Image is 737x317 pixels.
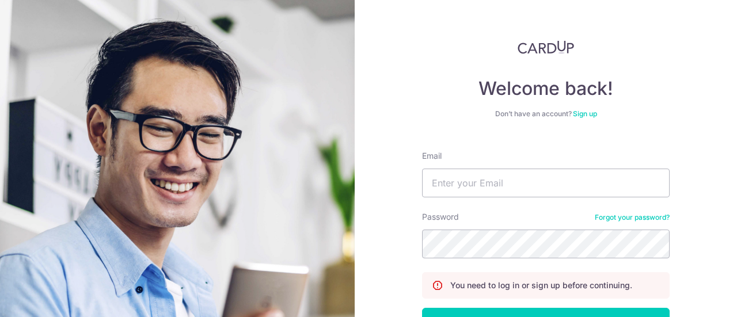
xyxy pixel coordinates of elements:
[422,169,670,197] input: Enter your Email
[595,213,670,222] a: Forgot your password?
[422,211,459,223] label: Password
[450,280,632,291] p: You need to log in or sign up before continuing.
[422,150,442,162] label: Email
[518,40,574,54] img: CardUp Logo
[422,109,670,119] div: Don’t have an account?
[422,77,670,100] h4: Welcome back!
[573,109,597,118] a: Sign up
